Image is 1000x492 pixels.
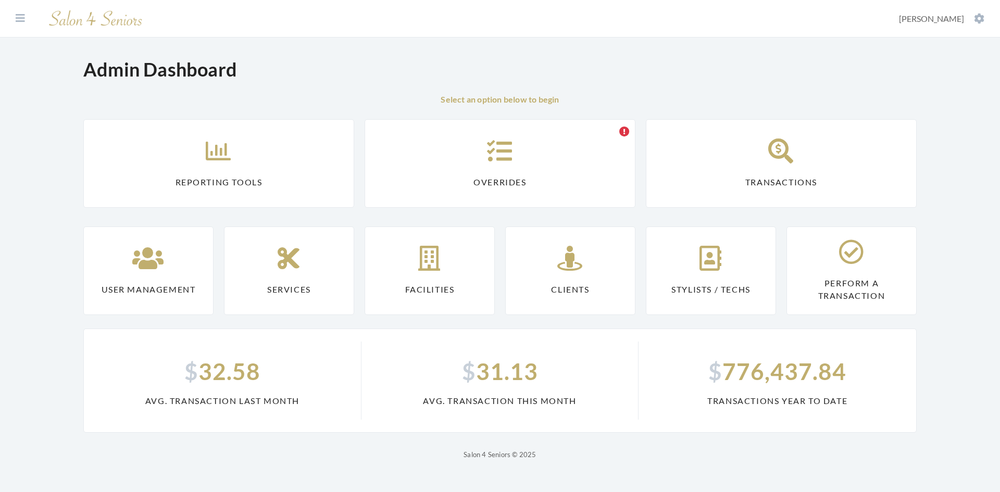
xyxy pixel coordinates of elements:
[224,226,354,315] a: Services
[899,14,964,23] span: [PERSON_NAME]
[83,226,214,315] a: User Management
[96,354,348,388] span: 32.58
[651,395,904,407] span: Transactions Year To Date
[83,448,917,461] p: Salon 4 Seniors © 2025
[96,395,348,407] span: Avg. Transaction Last Month
[646,226,776,315] a: Stylists / Techs
[374,395,626,407] span: Avg. Transaction This Month
[651,354,904,388] span: 776,437.84
[365,226,495,315] a: Facilities
[83,58,237,81] h1: Admin Dashboard
[786,226,917,315] a: Perform a Transaction
[896,13,988,24] button: [PERSON_NAME]
[505,226,635,315] a: Clients
[83,119,354,208] a: Reporting Tools
[365,119,635,208] a: Overrides
[83,93,917,106] p: Select an option below to begin
[44,6,148,31] img: Salon 4 Seniors
[374,354,626,388] span: 31.13
[646,119,917,208] a: Transactions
